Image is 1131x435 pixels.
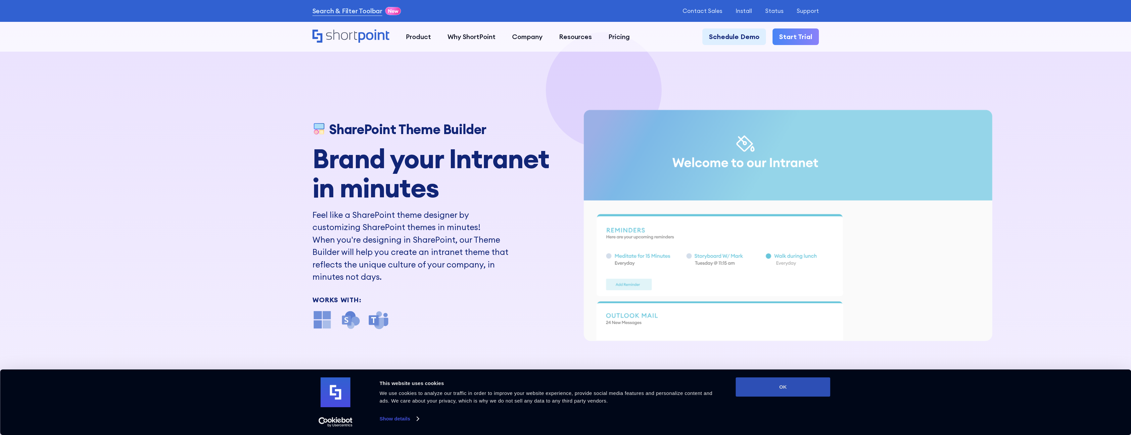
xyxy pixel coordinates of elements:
p: When you're designing in SharePoint, our Theme Builder will help you create an intranet theme tha... [312,234,518,283]
a: Why ShortPoint [439,28,504,45]
div: Pricing [608,32,630,42]
a: Schedule Demo [702,28,766,45]
div: Resources [559,32,592,42]
a: Usercentrics Cookiebot - opens in a new window [306,417,364,427]
div: Product [406,32,431,42]
a: Resources [551,28,600,45]
h1: SharePoint Theme Builder [329,122,487,137]
a: Home [312,29,390,44]
a: Search & Filter Toolbar [312,6,382,16]
span: We use cookies to analyze our traffic in order to improve your website experience, provide social... [380,390,713,404]
a: Product [398,28,439,45]
a: Contact Sales [683,8,722,14]
div: Works With: [312,297,561,303]
button: OK [736,377,830,397]
div: Company [512,32,542,42]
a: Support [797,8,819,14]
a: Show details [380,414,419,424]
div: This website uses cookies [380,379,721,387]
strong: Brand your Intranet in minutes [312,142,549,204]
a: Company [504,28,551,45]
a: Install [735,8,752,14]
h2: Feel like a SharePoint theme designer by customizing SharePoint themes in minutes! [312,209,518,234]
a: Status [765,8,783,14]
a: Pricing [600,28,638,45]
dotlottie-player: ShortPoint Theme Builder Animation [566,107,996,345]
a: Start Trial [773,28,819,45]
iframe: Chat Widget [1012,358,1131,435]
div: Why ShortPoint [448,32,495,42]
img: microsoft teams icon [369,310,389,330]
img: SharePoint icon [341,310,360,330]
img: logo [321,377,351,407]
img: microsoft office icon [312,310,332,330]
